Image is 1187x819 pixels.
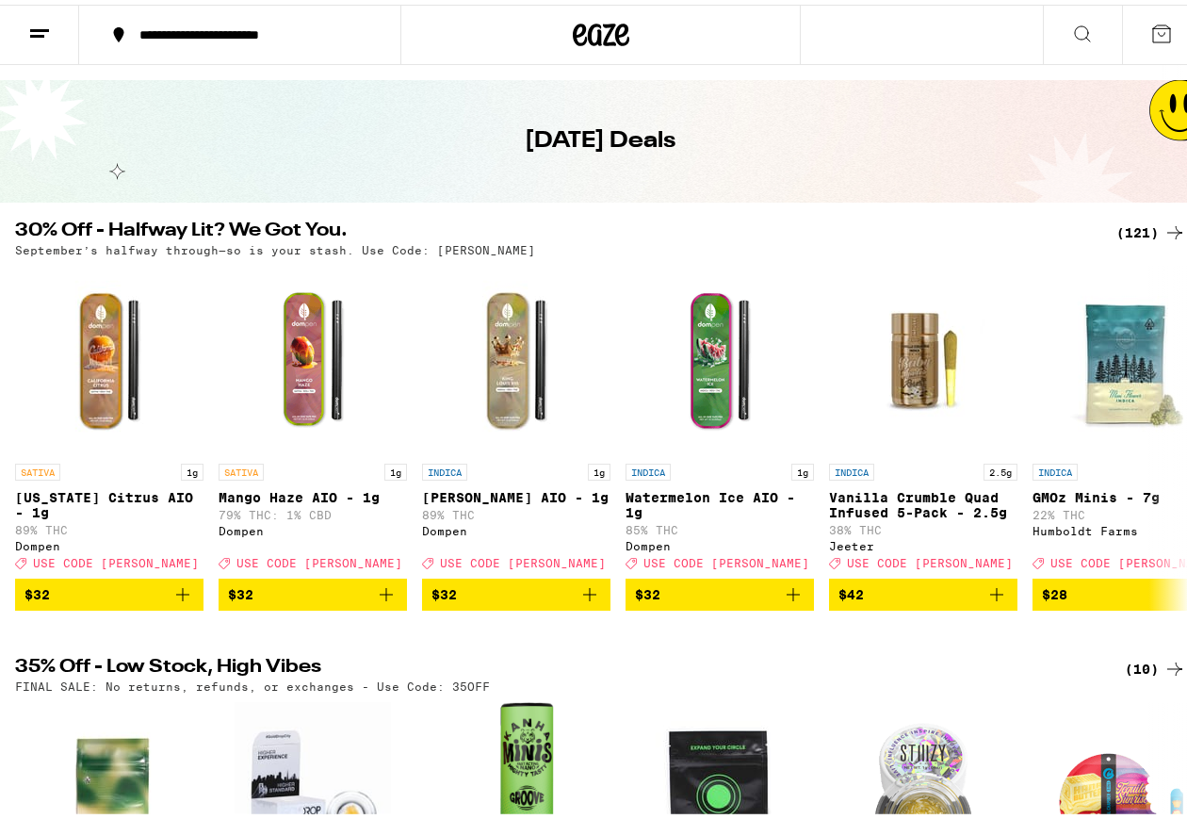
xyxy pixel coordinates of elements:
img: Dompen - California Citrus AIO - 1g [15,261,203,450]
p: 38% THC [829,519,1017,532]
p: 1g [791,459,814,476]
img: Jeeter - Vanilla Crumble Quad Infused 5-Pack - 2.5g [829,261,1017,450]
div: Jeeter [829,535,1017,548]
p: 1g [588,459,610,476]
p: 85% THC [626,519,814,532]
img: Dompen - Watermelon Ice AIO - 1g [626,261,814,450]
a: Open page for Vanilla Crumble Quad Infused 5-Pack - 2.5g from Jeeter [829,261,1017,574]
button: Add to bag [422,574,610,606]
span: $28 [1042,582,1067,598]
a: Open page for Watermelon Ice AIO - 1g from Dompen [626,261,814,574]
p: September’s halfway through—so is your stash. Use Code: [PERSON_NAME] [15,239,535,252]
div: Dompen [15,535,203,548]
p: INDICA [626,459,671,476]
span: USE CODE [PERSON_NAME] [847,552,1013,565]
span: $32 [24,582,50,598]
h2: 30% Off - Halfway Lit? We Got You. [15,217,1094,239]
p: [US_STATE] Citrus AIO - 1g [15,485,203,516]
div: Dompen [422,520,610,532]
button: Add to bag [15,574,203,606]
p: INDICA [422,459,467,476]
span: USE CODE [PERSON_NAME] [236,552,402,565]
p: 89% THC [422,504,610,516]
span: $42 [838,582,864,598]
p: Vanilla Crumble Quad Infused 5-Pack - 2.5g [829,485,1017,516]
button: Add to bag [626,574,814,606]
span: $32 [635,582,660,598]
p: INDICA [829,459,874,476]
p: FINAL SALE: No returns, refunds, or exchanges - Use Code: 35OFF [15,676,490,688]
p: 1g [384,459,407,476]
a: (10) [1125,653,1186,676]
p: 2.5g [984,459,1017,476]
p: 1g [181,459,203,476]
span: USE CODE [PERSON_NAME] [643,552,809,565]
span: $32 [228,582,253,598]
p: INDICA [1033,459,1078,476]
span: $32 [431,582,457,598]
a: Open page for California Citrus AIO - 1g from Dompen [15,261,203,574]
span: USE CODE [PERSON_NAME] [440,552,606,565]
h1: [DATE] Deals [526,121,676,153]
span: USE CODE [PERSON_NAME] [33,552,199,565]
a: Open page for Mango Haze AIO - 1g from Dompen [219,261,407,574]
a: Open page for King Louis XIII AIO - 1g from Dompen [422,261,610,574]
h2: 35% Off - Low Stock, High Vibes [15,653,1094,676]
p: Watermelon Ice AIO - 1g [626,485,814,516]
p: Mango Haze AIO - 1g [219,485,407,500]
p: 79% THC: 1% CBD [219,504,407,516]
button: Add to bag [829,574,1017,606]
span: Hi. Need any help? [11,13,136,28]
p: SATIVA [219,459,264,476]
img: Dompen - King Louis XIII AIO - 1g [422,261,610,450]
div: Dompen [219,520,407,532]
a: (121) [1116,217,1186,239]
img: Dompen - Mango Haze AIO - 1g [219,261,407,450]
button: Add to bag [219,574,407,606]
div: Dompen [626,535,814,548]
p: [PERSON_NAME] AIO - 1g [422,485,610,500]
p: SATIVA [15,459,60,476]
p: 89% THC [15,519,203,532]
